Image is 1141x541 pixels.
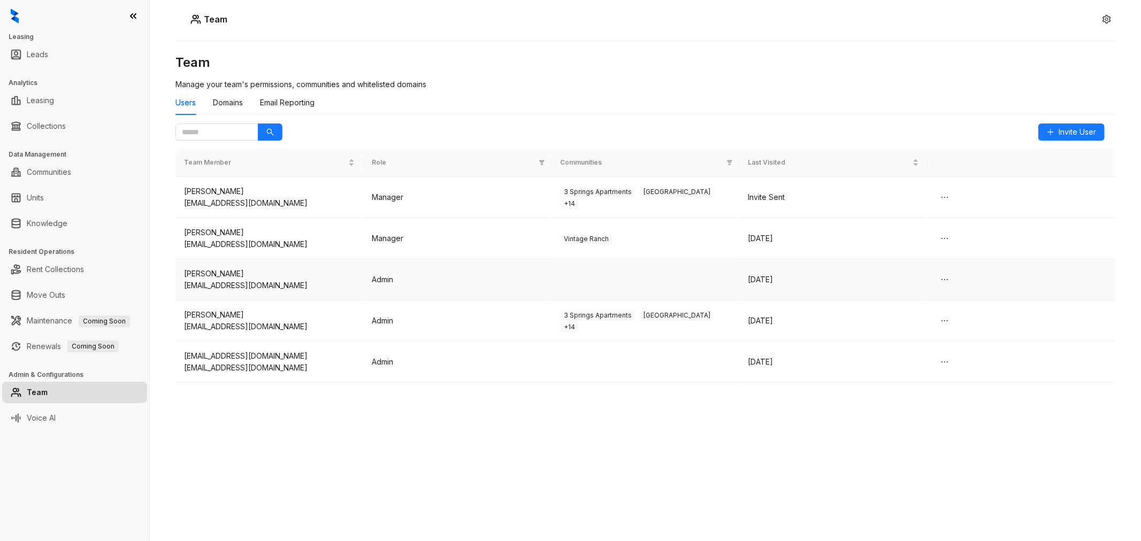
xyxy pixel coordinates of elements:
[27,259,84,280] a: Rent Collections
[27,382,48,403] a: Team
[184,238,355,250] div: [EMAIL_ADDRESS][DOMAIN_NAME]
[537,156,547,170] span: filter
[560,158,722,168] span: Communities
[560,234,612,244] span: Vintage Ranch
[940,234,949,243] span: ellipsis
[79,315,130,327] span: Coming Soon
[2,310,147,331] li: Maintenance
[9,32,149,42] h3: Leasing
[940,275,949,284] span: ellipsis
[748,191,918,203] div: Invite Sent
[739,149,927,177] th: Last Visited
[940,358,949,366] span: ellipsis
[560,198,579,209] span: + 14
[560,187,635,197] span: 3 Springs Apartments
[27,90,54,111] a: Leasing
[940,193,949,202] span: ellipsis
[184,309,355,321] div: [PERSON_NAME]
[363,177,551,218] td: Manager
[27,213,67,234] a: Knowledge
[640,187,714,197] span: [GEOGRAPHIC_DATA]
[27,161,71,183] a: Communities
[27,407,56,429] a: Voice AI
[1059,126,1096,138] span: Invite User
[748,158,910,168] span: Last Visited
[726,159,733,166] span: filter
[27,44,48,65] a: Leads
[2,90,147,111] li: Leasing
[11,9,19,24] img: logo
[748,233,918,244] div: [DATE]
[2,284,147,306] li: Move Outs
[748,315,918,327] div: [DATE]
[67,341,119,352] span: Coming Soon
[175,80,426,89] span: Manage your team's permissions, communities and whitelisted domains
[9,150,149,159] h3: Data Management
[2,115,147,137] li: Collections
[184,280,355,291] div: [EMAIL_ADDRESS][DOMAIN_NAME]
[748,356,918,368] div: [DATE]
[266,128,274,136] span: search
[2,259,147,280] li: Rent Collections
[260,97,315,109] div: Email Reporting
[190,14,201,25] img: Users
[2,44,147,65] li: Leads
[539,159,545,166] span: filter
[1047,128,1054,136] span: plus
[27,187,44,208] a: Units
[363,149,551,177] th: Role
[724,156,735,170] span: filter
[640,310,714,321] span: [GEOGRAPHIC_DATA]
[2,407,147,429] li: Voice AI
[2,187,147,208] li: Units
[2,382,147,403] li: Team
[175,54,1115,71] h3: Team
[2,161,147,183] li: Communities
[1038,123,1105,141] button: Invite User
[184,362,355,374] div: [EMAIL_ADDRESS][DOMAIN_NAME]
[213,97,243,109] div: Domains
[184,227,355,238] div: [PERSON_NAME]
[1102,15,1111,24] span: setting
[184,197,355,209] div: [EMAIL_ADDRESS][DOMAIN_NAME]
[27,336,119,357] a: RenewalsComing Soon
[363,342,551,383] td: Admin
[184,268,355,280] div: [PERSON_NAME]
[201,13,227,26] h5: Team
[9,247,149,257] h3: Resident Operations
[184,350,355,362] div: [EMAIL_ADDRESS][DOMAIN_NAME]
[363,218,551,259] td: Manager
[940,316,949,325] span: ellipsis
[27,284,65,306] a: Move Outs
[184,158,346,168] span: Team Member
[184,321,355,333] div: [EMAIL_ADDRESS][DOMAIN_NAME]
[2,336,147,357] li: Renewals
[184,186,355,197] div: [PERSON_NAME]
[560,310,635,321] span: 3 Springs Apartments
[363,300,551,342] td: Admin
[175,149,363,177] th: Team Member
[27,115,66,137] a: Collections
[748,274,918,285] div: [DATE]
[175,97,196,109] div: Users
[560,322,579,333] span: + 14
[2,213,147,234] li: Knowledge
[372,158,534,168] span: Role
[9,370,149,380] h3: Admin & Configurations
[363,259,551,300] td: Admin
[9,78,149,88] h3: Analytics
